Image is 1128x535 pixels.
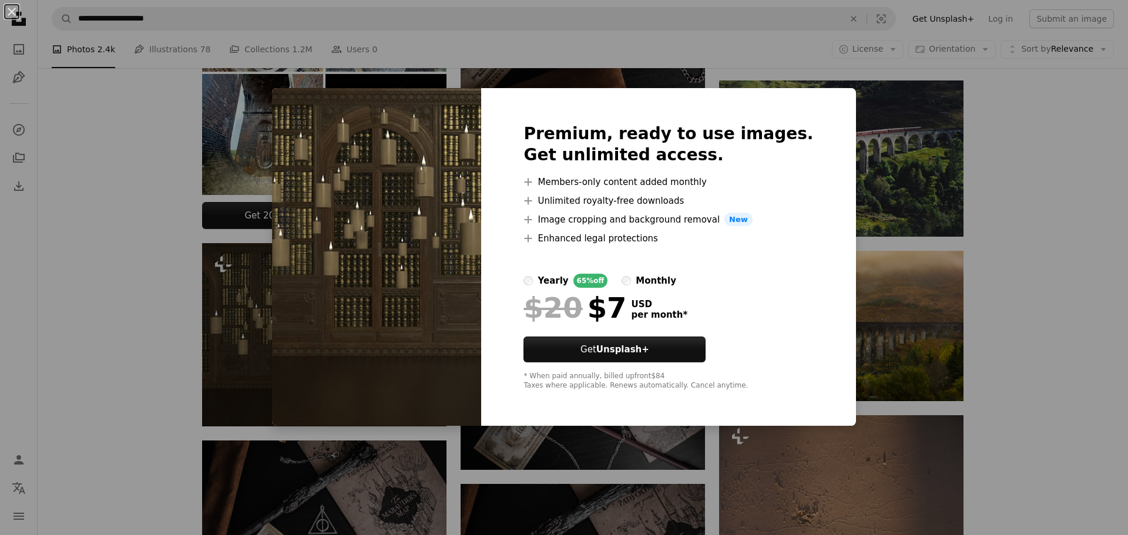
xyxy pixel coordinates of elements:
span: New [724,213,753,227]
li: Unlimited royalty-free downloads [523,194,813,208]
img: premium_photo-1694473485668-570f9a197d1f [272,88,481,426]
li: Members-only content added monthly [523,175,813,189]
span: $20 [523,292,582,323]
h2: Premium, ready to use images. Get unlimited access. [523,123,813,166]
li: Enhanced legal protections [523,231,813,245]
button: GetUnsplash+ [523,337,706,362]
strong: Unsplash+ [596,344,649,355]
li: Image cropping and background removal [523,213,813,227]
input: yearly65%off [523,276,533,285]
span: USD [631,299,687,309]
div: * When paid annually, billed upfront $84 Taxes where applicable. Renews automatically. Cancel any... [523,372,813,391]
div: monthly [636,274,676,288]
div: 65% off [573,274,608,288]
div: yearly [538,274,568,288]
span: per month * [631,309,687,320]
div: $7 [523,292,626,323]
input: monthly [622,276,631,285]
